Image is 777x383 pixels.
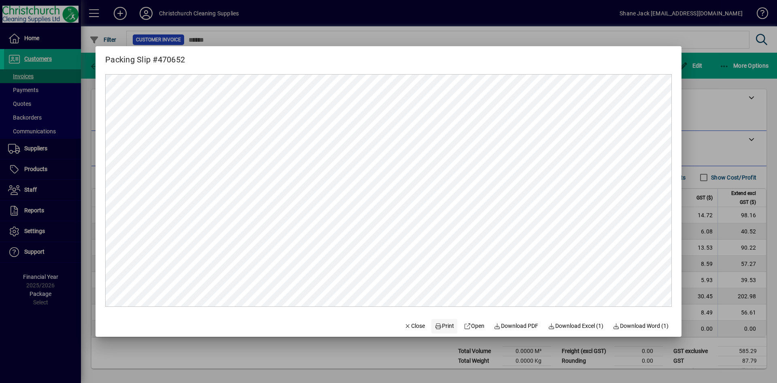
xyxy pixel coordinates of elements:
span: Download Word (1) [613,322,669,330]
h2: Packing Slip #470652 [96,46,195,66]
button: Close [401,319,429,334]
span: Download PDF [494,322,539,330]
span: Open [464,322,484,330]
a: Open [461,319,488,334]
button: Download Word (1) [610,319,672,334]
a: Download PDF [491,319,542,334]
span: Close [404,322,425,330]
span: Print [435,322,454,330]
span: Download Excel (1) [548,322,603,330]
button: Download Excel (1) [545,319,607,334]
button: Print [431,319,457,334]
